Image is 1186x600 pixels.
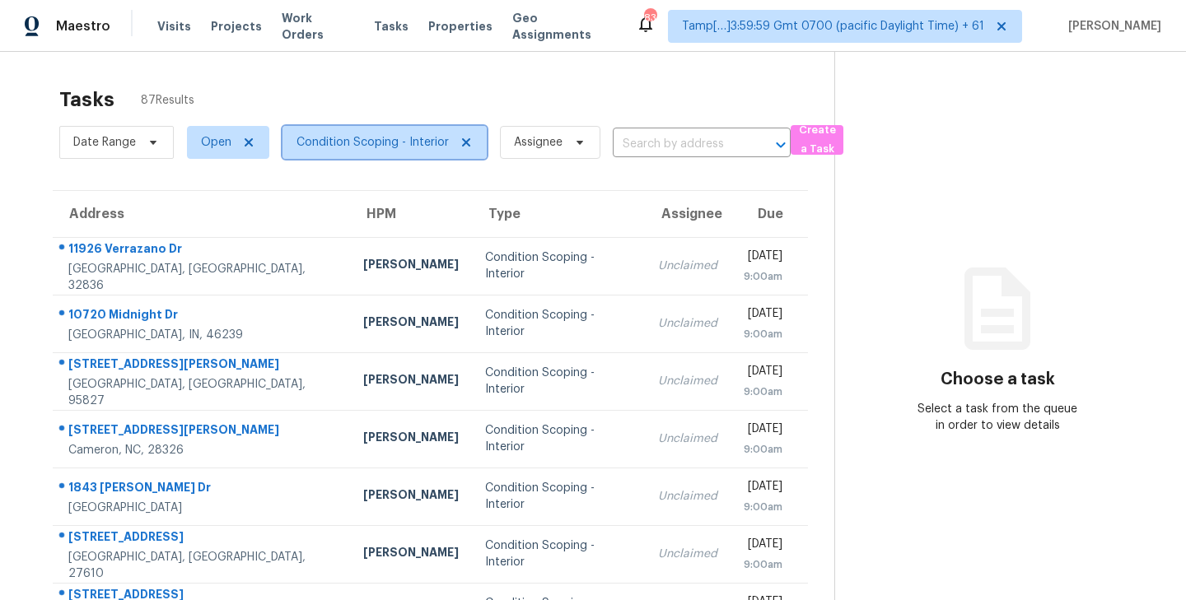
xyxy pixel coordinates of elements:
[644,10,656,26] div: 834
[68,327,337,343] div: [GEOGRAPHIC_DATA], IN, 46239
[68,500,337,516] div: [GEOGRAPHIC_DATA]
[68,528,337,549] div: [STREET_ADDRESS]
[485,365,633,398] div: Condition Scoping - Interior
[512,10,616,43] span: Geo Assignments
[731,191,808,237] th: Due
[56,18,110,35] span: Maestro
[744,326,782,342] div: 9:00am
[744,305,782,326] div: [DATE]
[658,546,717,562] div: Unclaimed
[682,18,984,35] span: Tamp[…]3:59:59 Gmt 0700 (pacific Daylight Time) + 61
[485,422,633,455] div: Condition Scoping - Interior
[613,132,745,157] input: Search by address
[374,21,409,32] span: Tasks
[211,18,262,35] span: Projects
[472,191,646,237] th: Type
[59,91,114,108] h2: Tasks
[363,544,459,565] div: [PERSON_NAME]
[68,479,337,500] div: 1843 [PERSON_NAME] Dr
[941,371,1055,388] h3: Choose a task
[350,191,472,237] th: HPM
[658,430,717,447] div: Unclaimed
[744,536,782,556] div: [DATE]
[769,133,792,156] button: Open
[363,429,459,449] div: [PERSON_NAME]
[68,421,337,442] div: [STREET_ADDRESS][PERSON_NAME]
[141,92,194,109] span: 87 Results
[68,549,337,582] div: [GEOGRAPHIC_DATA], [GEOGRAPHIC_DATA], 27610
[485,480,633,513] div: Condition Scoping - Interior
[514,134,563,151] span: Assignee
[68,261,337,294] div: [GEOGRAPHIC_DATA], [GEOGRAPHIC_DATA], 32836
[485,249,633,282] div: Condition Scoping - Interior
[68,442,337,458] div: Cameron, NC, 28326
[68,376,337,409] div: [GEOGRAPHIC_DATA], [GEOGRAPHIC_DATA], 95827
[658,373,717,389] div: Unclaimed
[363,371,459,392] div: [PERSON_NAME]
[485,307,633,340] div: Condition Scoping - Interior
[363,314,459,334] div: [PERSON_NAME]
[744,441,782,458] div: 9:00am
[658,315,717,332] div: Unclaimed
[157,18,191,35] span: Visits
[282,10,354,43] span: Work Orders
[363,486,459,507] div: [PERSON_NAME]
[658,258,717,274] div: Unclaimed
[744,384,782,400] div: 9:00am
[799,121,835,159] span: Create a Task
[201,134,231,151] span: Open
[744,268,782,285] div: 9:00am
[68,356,337,376] div: [STREET_ADDRESS][PERSON_NAME]
[791,125,843,155] button: Create a Task
[645,191,731,237] th: Assignee
[744,478,782,499] div: [DATE]
[428,18,493,35] span: Properties
[744,248,782,268] div: [DATE]
[744,421,782,441] div: [DATE]
[485,537,633,570] div: Condition Scoping - Interior
[744,556,782,573] div: 9:00am
[68,240,337,261] div: 11926 Verrazano Dr
[744,499,782,515] div: 9:00am
[658,488,717,505] div: Unclaimed
[53,191,350,237] th: Address
[73,134,136,151] span: Date Range
[1062,18,1161,35] span: [PERSON_NAME]
[296,134,449,151] span: Condition Scoping - Interior
[68,306,337,327] div: 10720 Midnight Dr
[363,256,459,277] div: [PERSON_NAME]
[917,401,1079,434] div: Select a task from the queue in order to view details
[744,363,782,384] div: [DATE]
